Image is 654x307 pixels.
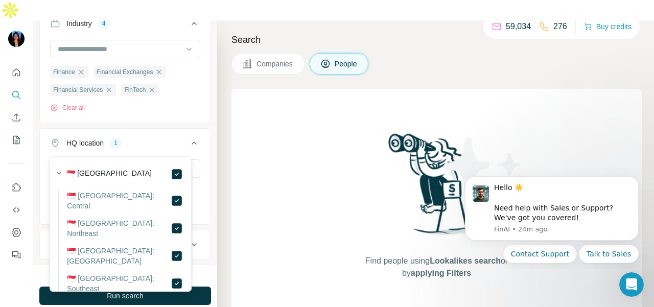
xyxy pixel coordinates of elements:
iframe: Intercom live chat [619,272,644,297]
label: 🇸🇬 [GEOGRAPHIC_DATA]: Northeast [67,218,171,239]
button: Enrich CSV [8,108,25,127]
button: Quick start [8,63,25,82]
img: Surfe Illustration - Stars [437,130,529,222]
button: HQ location1 [40,131,211,159]
button: Feedback [8,246,25,264]
button: Use Surfe API [8,201,25,219]
span: Financial Services [53,85,103,95]
p: 59,034 [506,20,531,33]
span: Find people using or by [355,255,518,279]
img: Surfe Illustration - Woman searching with binoculars [384,131,490,245]
div: 1 [110,138,122,148]
span: applying Filters [411,269,471,277]
label: 🇸🇬 [GEOGRAPHIC_DATA] [66,168,152,180]
div: HQ location [66,138,104,148]
span: Run search [107,291,144,301]
button: Search [8,86,25,104]
button: Industry4 [40,11,211,40]
span: Finance [53,67,75,77]
h4: Search [231,33,642,47]
button: Dashboard [8,223,25,242]
div: 4 [98,19,110,28]
span: Lookalikes search [430,256,501,265]
label: 🇸🇬 [GEOGRAPHIC_DATA]: Southeast [67,273,171,294]
button: Annual revenue ($) [40,232,211,257]
button: Run search [39,287,211,305]
label: 🇸🇬 [GEOGRAPHIC_DATA]: Central [67,191,171,211]
div: Industry [66,18,92,29]
button: Use Surfe on LinkedIn [8,178,25,197]
span: Financial Exchanges [97,67,153,77]
span: FinTech [124,85,146,95]
button: Clear all [50,103,85,112]
label: 🇸🇬 [GEOGRAPHIC_DATA]: [GEOGRAPHIC_DATA] [67,246,171,266]
iframe: Intercom notifications message [450,168,654,269]
p: 276 [553,20,567,33]
span: People [335,59,358,69]
button: Buy credits [584,19,632,34]
img: Avatar [8,31,25,47]
span: Companies [256,59,294,69]
button: My lists [8,131,25,149]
